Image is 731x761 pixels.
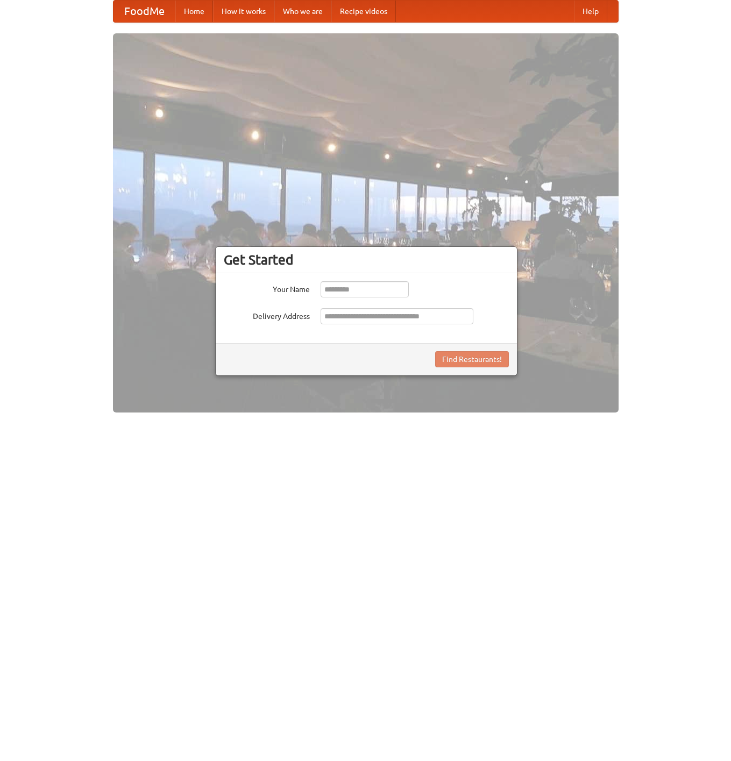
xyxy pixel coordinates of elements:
[574,1,607,22] a: Help
[331,1,396,22] a: Recipe videos
[213,1,274,22] a: How it works
[274,1,331,22] a: Who we are
[224,252,509,268] h3: Get Started
[113,1,175,22] a: FoodMe
[435,351,509,367] button: Find Restaurants!
[175,1,213,22] a: Home
[224,281,310,295] label: Your Name
[224,308,310,322] label: Delivery Address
